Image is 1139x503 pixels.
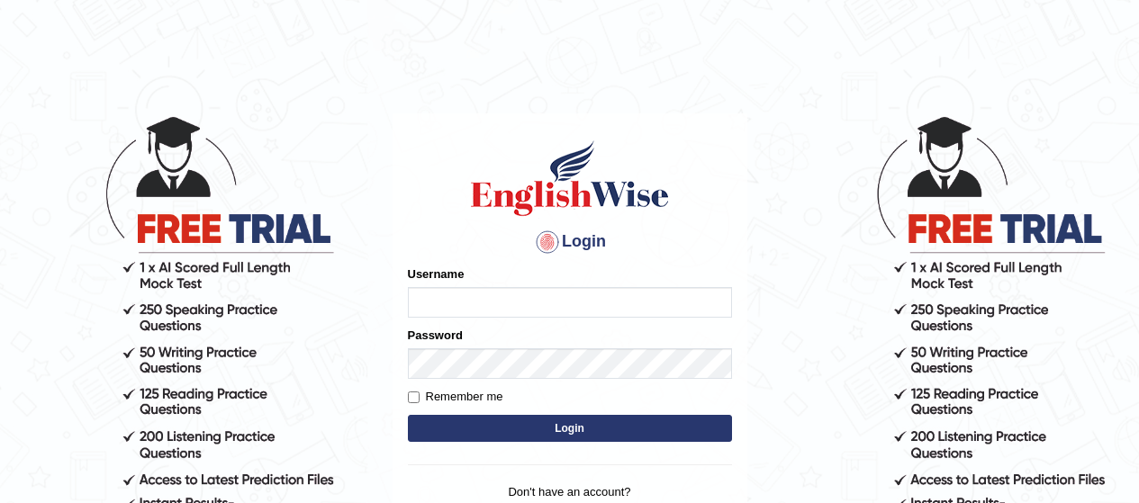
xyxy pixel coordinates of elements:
button: Login [408,415,732,442]
label: Username [408,265,465,283]
h4: Login [408,228,732,256]
label: Remember me [408,388,503,406]
label: Password [408,327,463,344]
img: Logo of English Wise sign in for intelligent practice with AI [467,138,673,219]
input: Remember me [408,391,420,403]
